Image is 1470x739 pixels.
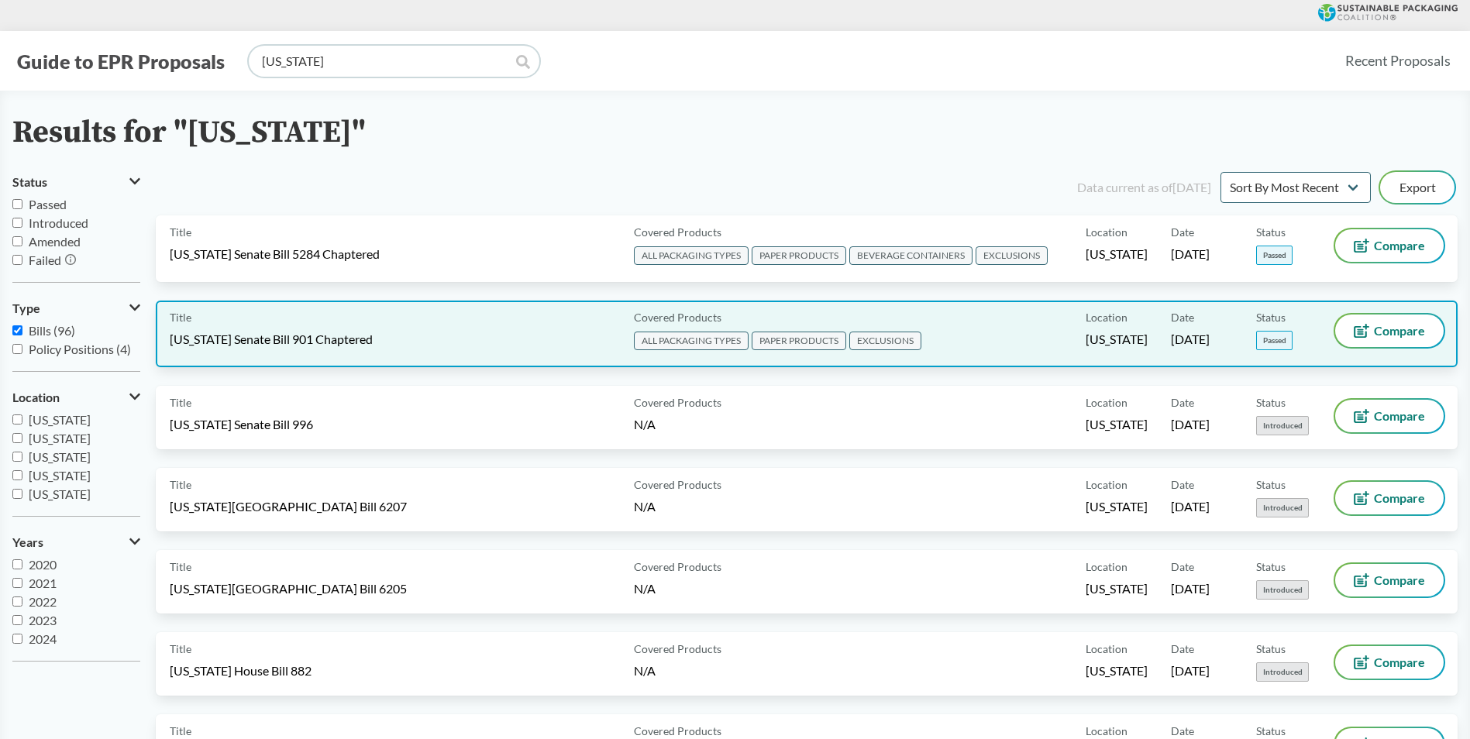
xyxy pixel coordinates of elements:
[12,218,22,228] input: Introduced
[12,596,22,607] input: 2022
[1171,498,1210,515] span: [DATE]
[1335,646,1444,679] button: Compare
[12,529,140,555] button: Years
[752,246,846,265] span: PAPER PRODUCTS
[29,576,57,590] span: 2021
[170,662,312,679] span: [US_STATE] House Bill 882
[12,199,22,209] input: Passed
[12,452,22,462] input: [US_STATE]
[1171,559,1194,575] span: Date
[849,246,973,265] span: BEVERAGE CONTAINERS
[12,49,229,74] button: Guide to EPR Proposals
[12,344,22,354] input: Policy Positions (4)
[1086,476,1127,493] span: Location
[1171,580,1210,597] span: [DATE]
[1171,246,1210,263] span: [DATE]
[29,557,57,572] span: 2020
[1256,309,1286,325] span: Status
[634,641,721,657] span: Covered Products
[752,332,846,350] span: PAPER PRODUCTS
[170,394,191,411] span: Title
[1380,172,1455,203] button: Export
[170,476,191,493] span: Title
[12,325,22,335] input: Bills (96)
[1256,476,1286,493] span: Status
[1086,559,1127,575] span: Location
[1171,662,1210,679] span: [DATE]
[29,412,91,427] span: [US_STATE]
[29,594,57,609] span: 2022
[1374,656,1425,669] span: Compare
[1086,641,1127,657] span: Location
[1335,482,1444,514] button: Compare
[1374,492,1425,504] span: Compare
[29,613,57,627] span: 2023
[12,175,47,189] span: Status
[1086,224,1127,240] span: Location
[12,236,22,246] input: Amended
[1077,178,1211,197] div: Data current as of [DATE]
[976,246,1048,265] span: EXCLUSIONS
[29,323,75,338] span: Bills (96)
[634,394,721,411] span: Covered Products
[249,46,539,77] input: Find a proposal
[170,498,407,515] span: [US_STATE][GEOGRAPHIC_DATA] Bill 6207
[12,169,140,195] button: Status
[1374,325,1425,337] span: Compare
[1171,641,1194,657] span: Date
[1256,559,1286,575] span: Status
[1171,224,1194,240] span: Date
[29,486,91,501] span: [US_STATE]
[1256,331,1293,350] span: Passed
[29,253,61,267] span: Failed
[12,390,60,404] span: Location
[170,580,407,597] span: [US_STATE][GEOGRAPHIC_DATA] Bill 6205
[1335,400,1444,432] button: Compare
[12,489,22,499] input: [US_STATE]
[1256,394,1286,411] span: Status
[634,224,721,240] span: Covered Products
[634,476,721,493] span: Covered Products
[1086,498,1148,515] span: [US_STATE]
[29,342,131,356] span: Policy Positions (4)
[634,581,656,596] span: N/A
[1171,394,1194,411] span: Date
[1086,662,1148,679] span: [US_STATE]
[1374,410,1425,422] span: Compare
[12,535,43,549] span: Years
[1256,580,1309,600] span: Introduced
[12,255,22,265] input: Failed
[12,578,22,588] input: 2021
[1171,416,1210,433] span: [DATE]
[12,301,40,315] span: Type
[12,414,22,424] input: [US_STATE]
[1086,246,1148,263] span: [US_STATE]
[1335,229,1444,262] button: Compare
[1171,723,1194,739] span: Date
[634,332,749,350] span: ALL PACKAGING TYPES
[170,641,191,657] span: Title
[29,197,67,211] span: Passed
[170,559,191,575] span: Title
[634,417,656,431] span: N/A
[1335,564,1444,596] button: Compare
[634,309,721,325] span: Covered Products
[1256,246,1293,265] span: Passed
[1086,331,1148,348] span: [US_STATE]
[12,433,22,443] input: [US_STATE]
[634,559,721,575] span: Covered Products
[1256,416,1309,435] span: Introduced
[29,468,91,483] span: [US_STATE]
[1086,309,1127,325] span: Location
[12,384,140,411] button: Location
[1086,416,1148,433] span: [US_STATE]
[1086,394,1127,411] span: Location
[12,615,22,625] input: 2023
[170,416,313,433] span: [US_STATE] Senate Bill 996
[1256,662,1309,682] span: Introduced
[29,631,57,646] span: 2024
[634,663,656,678] span: N/A
[1086,723,1127,739] span: Location
[12,634,22,644] input: 2024
[1256,641,1286,657] span: Status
